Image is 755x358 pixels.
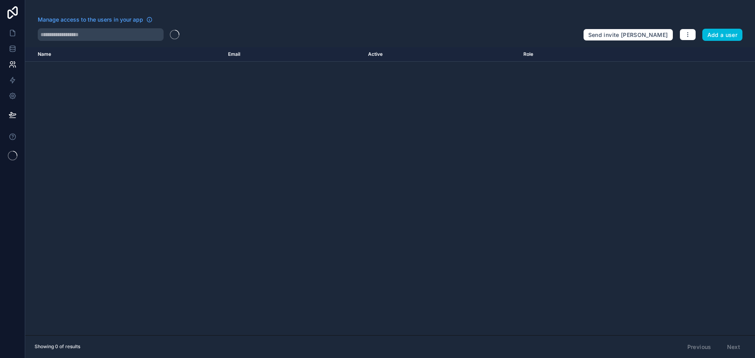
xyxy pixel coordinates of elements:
a: Manage access to the users in your app [38,16,153,24]
th: Email [223,47,363,62]
span: Manage access to the users in your app [38,16,143,24]
th: Active [363,47,518,62]
div: scrollable content [25,47,755,335]
span: Showing 0 of results [35,343,80,350]
th: Role [519,47,643,62]
button: Add a user [702,29,743,41]
button: Send invite [PERSON_NAME] [583,29,673,41]
th: Name [25,47,223,62]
